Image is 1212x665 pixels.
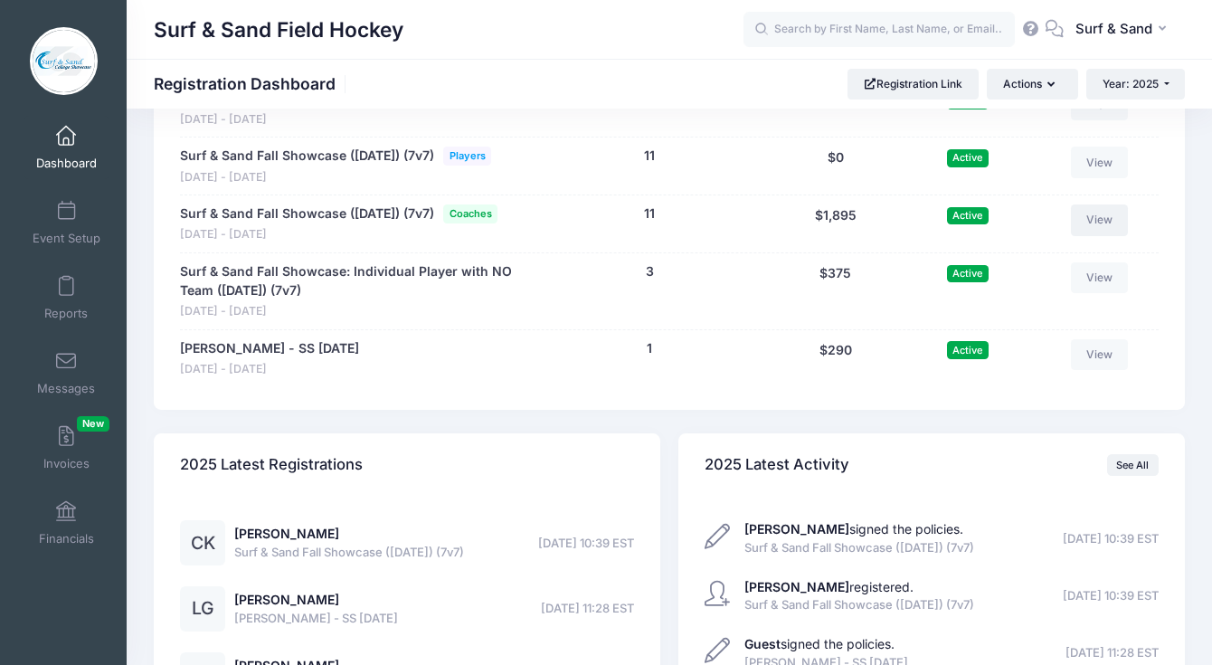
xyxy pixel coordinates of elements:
[1071,339,1129,370] a: View
[180,602,225,617] a: LG
[180,586,225,632] div: LG
[180,111,498,128] span: [DATE] - [DATE]
[947,341,989,358] span: Active
[744,579,914,594] a: [PERSON_NAME]registered.
[44,306,88,321] span: Reports
[443,147,491,166] span: Players
[646,262,654,281] button: 3
[234,544,464,562] span: Surf & Sand Fall Showcase ([DATE]) (7v7)
[847,69,979,100] a: Registration Link
[180,339,359,358] a: [PERSON_NAME] - SS [DATE]
[644,147,655,166] button: 11
[180,226,497,243] span: [DATE] - [DATE]
[744,521,963,537] a: [PERSON_NAME]signed the policies.
[30,27,98,95] img: Surf & Sand Field Hockey
[1103,77,1159,90] span: Year: 2025
[154,9,403,51] h1: Surf & Sand Field Hockey
[744,521,849,537] strong: [PERSON_NAME]
[180,204,434,223] a: Surf & Sand Fall Showcase ([DATE]) (7v7)
[744,636,781,651] strong: Guest
[744,579,849,594] strong: [PERSON_NAME]
[767,147,904,185] div: $0
[1071,204,1129,235] a: View
[234,526,339,541] a: [PERSON_NAME]
[24,416,109,480] a: InvoicesNew
[24,191,109,254] a: Event Setup
[43,456,90,471] span: Invoices
[39,531,94,546] span: Financials
[37,381,95,396] span: Messages
[767,204,904,243] div: $1,895
[743,12,1015,48] input: Search by First Name, Last Name, or Email...
[180,147,434,166] a: Surf & Sand Fall Showcase ([DATE]) (7v7)
[180,520,225,565] div: CK
[24,341,109,404] a: Messages
[541,600,634,618] span: [DATE] 11:28 EST
[180,169,491,186] span: [DATE] - [DATE]
[1086,69,1185,100] button: Year: 2025
[1065,644,1159,662] span: [DATE] 11:28 EST
[767,90,904,128] div: $0
[24,266,109,329] a: Reports
[180,303,524,320] span: [DATE] - [DATE]
[154,74,351,93] h1: Registration Dashboard
[33,231,100,246] span: Event Setup
[36,156,97,171] span: Dashboard
[234,610,398,628] span: [PERSON_NAME] - SS [DATE]
[443,204,497,223] span: Coaches
[24,491,109,555] a: Financials
[180,440,363,491] h4: 2025 Latest Registrations
[234,592,339,607] a: [PERSON_NAME]
[1071,262,1129,293] a: View
[947,149,989,166] span: Active
[180,262,524,300] a: Surf & Sand Fall Showcase: Individual Player with NO Team ([DATE]) (7v7)
[947,207,989,224] span: Active
[767,262,904,320] div: $375
[77,416,109,432] span: New
[644,204,655,223] button: 11
[538,535,634,553] span: [DATE] 10:39 EST
[1064,9,1185,51] button: Surf & Sand
[180,537,225,552] a: CK
[1063,587,1159,605] span: [DATE] 10:39 EST
[744,636,895,651] a: Guestsigned the policies.
[767,339,904,378] div: $290
[180,361,359,378] span: [DATE] - [DATE]
[1071,147,1129,177] a: View
[1063,530,1159,548] span: [DATE] 10:39 EST
[744,596,974,614] span: Surf & Sand Fall Showcase ([DATE]) (7v7)
[705,440,849,491] h4: 2025 Latest Activity
[1075,19,1152,39] span: Surf & Sand
[647,339,652,358] button: 1
[1107,454,1159,476] a: See All
[744,539,974,557] span: Surf & Sand Fall Showcase ([DATE]) (7v7)
[947,265,989,282] span: Active
[24,116,109,179] a: Dashboard
[987,69,1077,100] button: Actions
